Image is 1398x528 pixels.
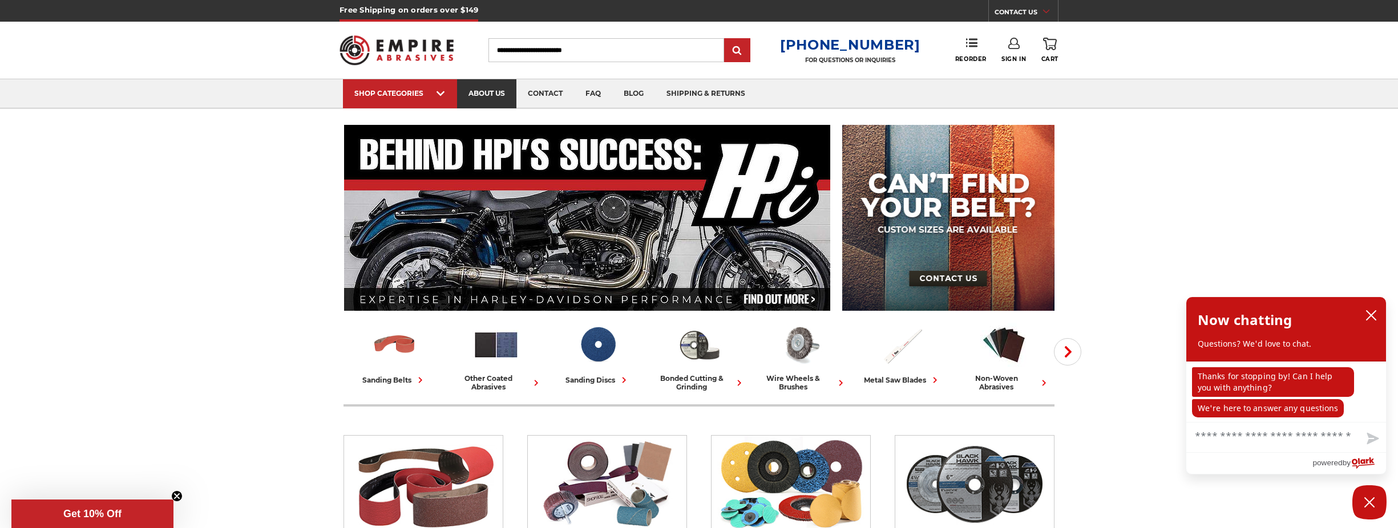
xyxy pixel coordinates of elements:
[1352,485,1387,519] button: Close Chatbox
[1198,308,1292,331] h2: Now chatting
[655,79,757,108] a: shipping & returns
[354,89,446,98] div: SHOP CATEGORIES
[1041,55,1058,63] span: Cart
[551,321,644,386] a: sanding discs
[1357,426,1386,452] button: Send message
[1054,338,1081,365] button: Next
[726,39,749,62] input: Submit
[1192,399,1344,417] p: We're here to answer any questions
[450,374,542,391] div: other coated abrasives
[348,321,441,386] a: sanding belts
[1186,362,1386,422] div: chat
[340,28,454,72] img: Empire Abrasives
[1343,456,1351,470] span: by
[957,374,1050,391] div: non-woven abrasives
[955,38,987,62] a: Reorder
[1192,367,1354,397] p: Thanks for stopping by! Can I help you with anything?
[516,79,574,108] a: contact
[980,321,1028,368] img: Non-woven Abrasives
[1362,307,1380,324] button: close chatbox
[856,321,948,386] a: metal saw blades
[171,490,183,502] button: Close teaser
[1312,456,1342,470] span: powered
[574,79,612,108] a: faq
[472,321,520,368] img: Other Coated Abrasives
[1041,38,1058,63] a: Cart
[780,36,920,53] a: [PHONE_NUMBER]
[457,79,516,108] a: about us
[653,374,745,391] div: bonded cutting & grinding
[995,6,1058,22] a: CONTACT US
[1001,55,1026,63] span: Sign In
[957,321,1050,391] a: non-woven abrasives
[1186,297,1387,474] div: olark chatbox
[371,321,418,368] img: Sanding Belts
[864,374,941,386] div: metal saw blades
[63,508,122,519] span: Get 10% Off
[754,321,847,391] a: wire wheels & brushes
[955,55,987,63] span: Reorder
[754,374,847,391] div: wire wheels & brushes
[612,79,655,108] a: blog
[11,499,173,528] div: Get 10% OffClose teaser
[676,321,723,368] img: Bonded Cutting & Grinding
[344,125,831,311] img: Banner for an interview featuring Horsepower Inc who makes Harley performance upgrades featured o...
[653,321,745,391] a: bonded cutting & grinding
[842,125,1054,311] img: promo banner for custom belts.
[1198,338,1375,350] p: Questions? We'd love to chat.
[574,321,621,368] img: Sanding Discs
[777,321,825,368] img: Wire Wheels & Brushes
[565,374,630,386] div: sanding discs
[450,321,542,391] a: other coated abrasives
[362,374,426,386] div: sanding belts
[1312,453,1386,474] a: Powered by Olark
[879,321,926,368] img: Metal Saw Blades
[780,56,920,64] p: FOR QUESTIONS OR INQUIRIES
